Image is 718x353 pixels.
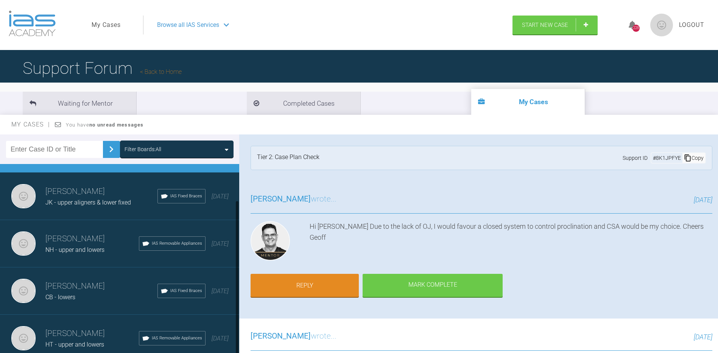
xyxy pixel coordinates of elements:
span: Browse all IAS Services [157,20,219,30]
strong: no unread messages [89,122,143,128]
h3: [PERSON_NAME] [45,327,139,340]
h3: [PERSON_NAME] [45,233,139,245]
span: IAS Fixed Braces [170,193,202,200]
img: Peter Steele [11,184,36,208]
h3: [PERSON_NAME] [45,280,157,293]
h1: Support Forum [23,55,182,81]
h3: wrote... [251,330,336,343]
span: [DATE] [212,335,229,342]
li: Completed Cases [247,92,360,115]
li: Waiting for Mentor [23,92,136,115]
span: [DATE] [212,240,229,247]
span: CB - lowers [45,294,75,301]
img: profile.png [650,14,673,36]
img: Peter Steele [11,231,36,256]
span: [DATE] [694,333,712,341]
div: # 8K1JPFYE [651,154,682,162]
span: IAS Removable Appliances [152,335,202,342]
span: Start New Case [522,22,568,28]
li: My Cases [471,89,585,115]
div: Filter Boards: All [125,145,161,153]
div: 228 [632,25,640,32]
span: IAS Fixed Braces [170,287,202,294]
span: IAS Removable Appliances [152,240,202,247]
h3: [PERSON_NAME] [45,185,157,198]
div: Tier 2: Case Plan Check [257,152,319,164]
h3: wrote... [251,193,336,206]
span: You have [66,122,143,128]
a: My Cases [92,20,121,30]
span: My Cases [11,121,50,128]
img: Geoff Stone [251,221,290,261]
img: Peter Steele [11,279,36,303]
span: HT - upper and lowers [45,341,104,348]
span: JK - upper aligners & lower fixed [45,199,131,206]
span: [DATE] [694,196,712,204]
span: [DATE] [212,193,229,200]
input: Enter Case ID or Title [6,141,103,158]
img: chevronRight.28bd32b0.svg [105,143,117,155]
a: Reply [251,274,359,297]
img: Peter Steele [11,326,36,350]
span: [PERSON_NAME] [251,331,311,341]
a: Back to Home [140,68,182,75]
span: NH - upper and lowers [45,246,104,253]
a: Start New Case [512,16,598,34]
span: [PERSON_NAME] [251,194,311,203]
span: [DATE] [212,287,229,295]
div: Hi [PERSON_NAME] Due to the lack of OJ, I would favour a closed system to control proclination an... [310,221,712,264]
span: Support ID [623,154,648,162]
div: Mark Complete [363,274,503,297]
a: Logout [679,20,704,30]
img: logo-light.3e3ef733.png [9,11,56,36]
div: Copy [682,153,705,163]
